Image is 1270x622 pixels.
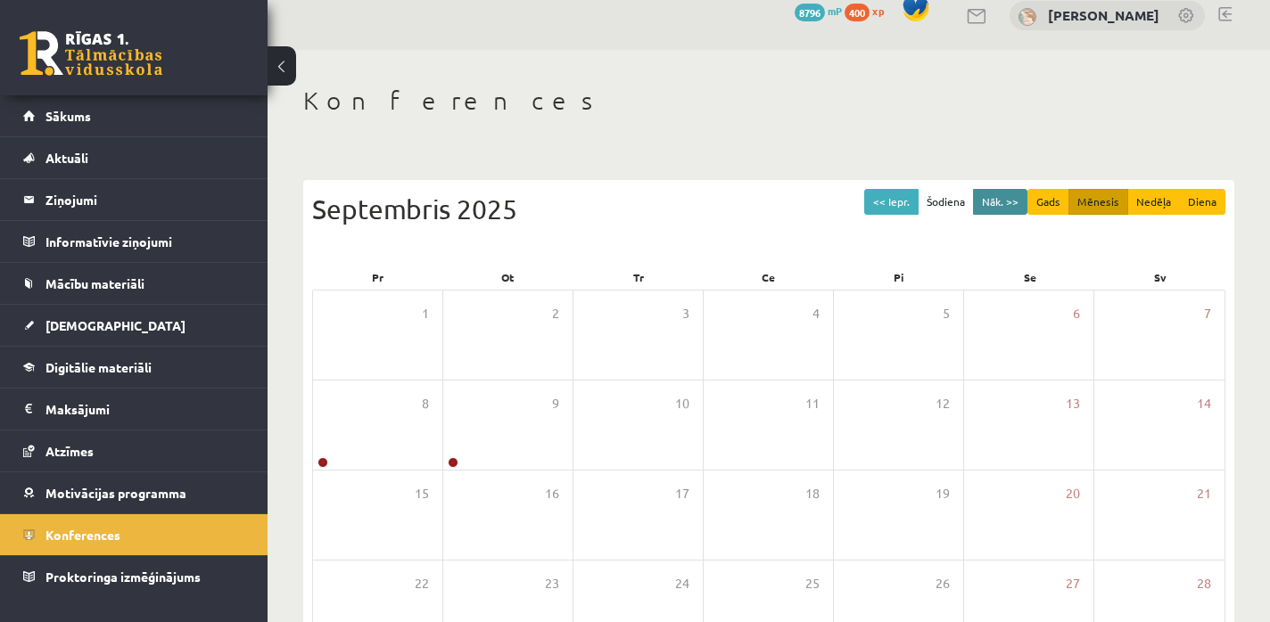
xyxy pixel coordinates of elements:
[675,394,689,413] span: 10
[795,4,825,21] span: 8796
[45,275,144,291] span: Mācību materiāli
[20,31,162,76] a: Rīgas 1. Tālmācības vidusskola
[312,265,442,290] div: Pr
[1068,189,1128,215] button: Mēnesis
[303,86,1234,116] h1: Konferences
[422,394,429,413] span: 8
[45,150,88,166] span: Aktuāli
[45,359,152,375] span: Digitālie materiāli
[1027,189,1069,215] button: Gads
[936,574,950,593] span: 26
[1073,304,1080,323] span: 6
[545,484,559,503] span: 16
[45,179,245,220] legend: Ziņojumi
[312,189,1225,229] div: Septembris 2025
[845,4,870,21] span: 400
[422,304,429,323] span: 1
[415,574,429,593] span: 22
[943,304,950,323] span: 5
[936,394,950,413] span: 12
[918,189,974,215] button: Šodiena
[675,484,689,503] span: 17
[23,221,245,262] a: Informatīvie ziņojumi
[1048,6,1159,24] a: [PERSON_NAME]
[872,4,884,18] span: xp
[45,221,245,262] legend: Informatīvie ziņojumi
[1095,265,1225,290] div: Sv
[573,265,704,290] div: Tr
[23,305,245,346] a: [DEMOGRAPHIC_DATA]
[23,472,245,513] a: Motivācijas programma
[675,574,689,593] span: 24
[1197,574,1211,593] span: 28
[1018,8,1036,26] img: Marta Laura Neļķe
[1066,394,1080,413] span: 13
[23,430,245,471] a: Atzīmes
[545,574,559,593] span: 23
[23,389,245,430] a: Maksājumi
[23,179,245,220] a: Ziņojumi
[415,484,429,503] span: 15
[23,556,245,597] a: Proktoringa izmēģinājums
[1127,189,1180,215] button: Nedēļa
[23,347,245,388] a: Digitālie materiāli
[45,527,120,543] span: Konferences
[812,304,820,323] span: 4
[1197,484,1211,503] span: 21
[23,137,245,178] a: Aktuāli
[45,389,245,430] legend: Maksājumi
[805,574,820,593] span: 25
[834,265,964,290] div: Pi
[704,265,834,290] div: Ce
[795,4,842,18] a: 8796 mP
[23,95,245,136] a: Sākums
[552,304,559,323] span: 2
[1197,394,1211,413] span: 14
[23,263,245,304] a: Mācību materiāli
[828,4,842,18] span: mP
[552,394,559,413] span: 9
[845,4,893,18] a: 400 xp
[45,485,186,501] span: Motivācijas programma
[45,317,186,333] span: [DEMOGRAPHIC_DATA]
[964,265,1094,290] div: Se
[864,189,919,215] button: << Iepr.
[973,189,1027,215] button: Nāk. >>
[45,108,91,124] span: Sākums
[936,484,950,503] span: 19
[682,304,689,323] span: 3
[1066,484,1080,503] span: 20
[442,265,573,290] div: Ot
[45,569,201,585] span: Proktoringa izmēģinājums
[805,394,820,413] span: 11
[805,484,820,503] span: 18
[1204,304,1211,323] span: 7
[1179,189,1225,215] button: Diena
[45,443,94,459] span: Atzīmes
[23,514,245,555] a: Konferences
[1066,574,1080,593] span: 27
